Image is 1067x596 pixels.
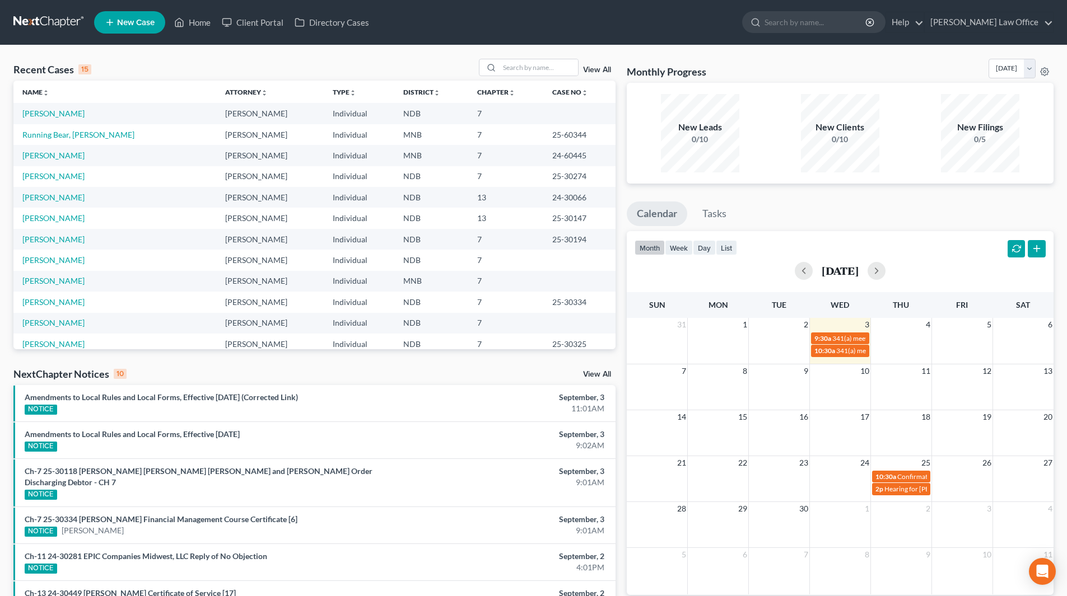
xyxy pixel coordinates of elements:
td: NDB [394,292,468,312]
div: 9:02AM [418,440,604,451]
td: [PERSON_NAME] [216,292,324,312]
a: [PERSON_NAME] [22,109,85,118]
span: 18 [920,410,931,424]
td: 7 [468,103,543,124]
td: [PERSON_NAME] [216,166,324,187]
button: week [665,240,693,255]
span: 19 [981,410,993,424]
span: 9:30a [814,334,831,342]
span: 16 [798,410,809,424]
span: Mon [709,300,728,309]
td: [PERSON_NAME] [216,145,324,166]
a: Directory Cases [289,12,375,32]
div: September, 3 [418,429,604,440]
td: Individual [324,271,394,292]
a: [PERSON_NAME] Law Office [925,12,1053,32]
a: Ch-11 24-30281 EPIC Companies Midwest, LLC Reply of No Objection [25,551,267,561]
span: 23 [798,456,809,470]
span: 4 [925,318,931,331]
div: September, 3 [418,514,604,525]
a: [PERSON_NAME] [22,193,85,202]
td: 7 [468,313,543,334]
a: [PERSON_NAME] [22,213,85,223]
div: NOTICE [25,490,57,500]
div: September, 3 [418,466,604,477]
td: [PERSON_NAME] [216,250,324,270]
span: 10 [981,548,993,561]
div: New Clients [801,121,879,134]
span: 29 [737,502,748,515]
span: 17 [859,410,870,424]
a: Ch-7 25-30118 [PERSON_NAME] [PERSON_NAME] [PERSON_NAME] and [PERSON_NAME] Order Discharging Debto... [25,466,372,487]
span: 9 [925,548,931,561]
a: [PERSON_NAME] [22,151,85,160]
div: Recent Cases [13,63,91,76]
a: Running Bear, [PERSON_NAME] [22,130,134,139]
span: 11 [920,364,931,378]
span: Fri [956,300,968,309]
span: 20 [1042,410,1054,424]
span: 7 [803,548,809,561]
span: 26 [981,456,993,470]
a: View All [583,370,611,378]
td: 25-30334 [543,292,616,312]
button: list [716,240,737,255]
div: New Filings [941,121,1019,134]
span: 5 [986,318,993,331]
td: Individual [324,187,394,208]
div: NOTICE [25,442,57,452]
td: [PERSON_NAME] [216,103,324,124]
a: [PERSON_NAME] [22,255,85,265]
span: 2 [803,318,809,331]
div: NOTICE [25,405,57,415]
td: NDB [394,250,468,270]
a: View All [583,66,611,74]
h3: Monthly Progress [627,65,706,78]
a: [PERSON_NAME] [22,234,85,244]
button: month [635,240,665,255]
a: Help [886,12,924,32]
td: Individual [324,145,394,166]
a: Chapterunfold_more [477,88,515,96]
div: September, 2 [418,551,604,562]
td: 25-30274 [543,166,616,187]
td: 25-30325 [543,334,616,354]
span: 12 [981,364,993,378]
td: 7 [468,166,543,187]
div: 11:01AM [418,403,604,414]
span: New Case [117,18,155,27]
span: Hearing for [PERSON_NAME] [884,485,972,493]
span: 7 [681,364,687,378]
input: Search by name... [500,59,578,76]
td: 7 [468,124,543,145]
div: 10 [114,369,127,379]
span: Tue [772,300,786,309]
td: Individual [324,250,394,270]
a: Ch-7 25-30334 [PERSON_NAME] Financial Management Course Certificate [6] [25,514,297,524]
span: Sat [1016,300,1030,309]
i: unfold_more [261,90,268,96]
td: [PERSON_NAME] [216,313,324,334]
span: 2p [875,485,883,493]
span: 24 [859,456,870,470]
a: Attorneyunfold_more [225,88,268,96]
td: MNB [394,145,468,166]
span: 30 [798,502,809,515]
input: Search by name... [765,12,867,32]
a: Tasks [692,201,737,226]
span: 341(a) meeting for [PERSON_NAME] [836,346,944,355]
span: 15 [737,410,748,424]
span: 13 [1042,364,1054,378]
span: 4 [1047,502,1054,515]
span: 14 [676,410,687,424]
td: 7 [468,334,543,354]
div: NOTICE [25,564,57,574]
td: Individual [324,166,394,187]
td: 7 [468,271,543,292]
td: 7 [468,145,543,166]
span: 5 [681,548,687,561]
td: [PERSON_NAME] [216,271,324,292]
i: unfold_more [581,90,588,96]
span: 10 [859,364,870,378]
td: 24-30066 [543,187,616,208]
